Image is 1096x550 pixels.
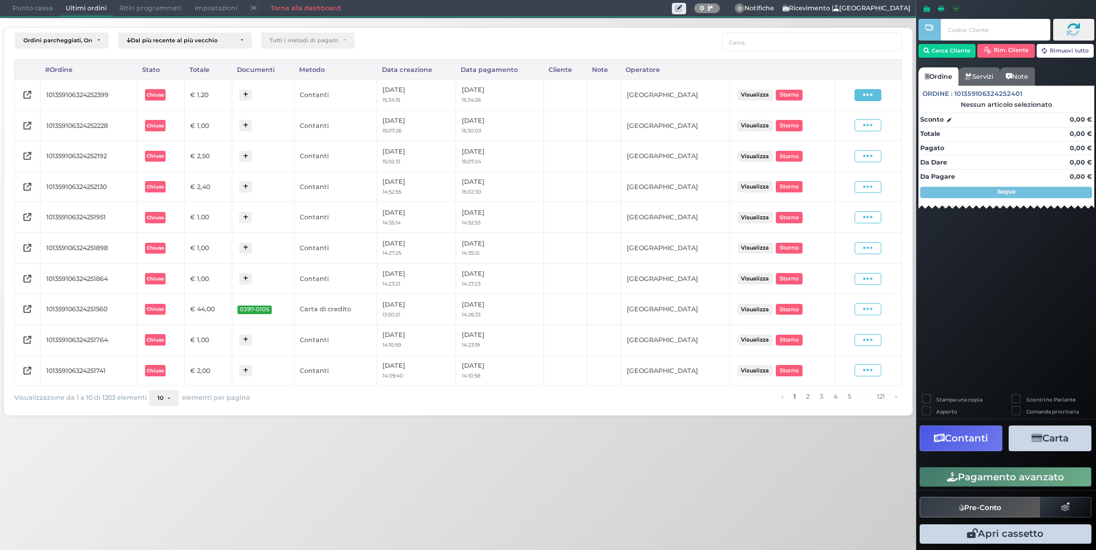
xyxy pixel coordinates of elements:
small: 14:35:12 [462,250,479,256]
a: Torna alla dashboard [264,1,346,17]
small: 15:07:26 [382,127,401,134]
td: [DATE] [377,202,456,233]
a: alla pagina 1 [790,390,799,403]
div: Tutti i metodi di pagamento [269,37,338,44]
button: Storno [776,181,802,192]
button: Storno [776,243,802,254]
td: € 2,00 [184,355,232,386]
td: [DATE] [456,141,544,172]
span: 10 [158,395,163,402]
strong: 0,00 € [1070,144,1092,152]
button: Visualizza [738,212,773,223]
div: Data pagamento [456,60,544,79]
button: Ordini parcheggiati, Ordini aperti, Ordini chiusi [15,33,108,49]
button: Storno [776,365,802,376]
td: € 44,00 [184,294,232,325]
button: Tutti i metodi di pagamento [261,33,354,49]
button: Storno [776,212,802,223]
td: [DATE] [456,263,544,294]
button: Rim. Cliente [977,44,1035,58]
td: [GEOGRAPHIC_DATA] [621,233,730,264]
td: 101359106324252192 [41,141,138,172]
td: € 1,20 [184,79,232,110]
td: Contanti [294,263,377,294]
td: € 1,00 [184,233,232,264]
small: 13:50:21 [382,311,400,318]
button: Visualizza [738,243,773,254]
td: Carta di credito [294,294,377,325]
button: Visualizza [738,151,773,162]
span: Impostazioni [188,1,244,17]
span: 0397-0105 [237,306,272,314]
small: 15:30:03 [462,127,481,134]
b: Chiuso [147,368,164,374]
td: [DATE] [456,110,544,141]
small: 15:02:31 [382,158,400,164]
td: [GEOGRAPHIC_DATA] [621,110,730,141]
b: Chiuso [147,337,164,343]
strong: Pagato [920,144,944,152]
div: Note [587,60,621,79]
td: [DATE] [456,202,544,233]
b: Chiuso [147,184,164,190]
button: Carta [1009,425,1091,451]
button: Storno [776,90,802,101]
td: [GEOGRAPHIC_DATA] [621,324,730,355]
td: € 2,40 [184,171,232,202]
strong: 0,00 € [1070,130,1092,138]
td: € 2,50 [184,141,232,172]
small: 14:52:55 [382,188,401,195]
td: € 1,00 [184,263,232,294]
label: Comanda prioritaria [1026,408,1079,415]
td: [GEOGRAPHIC_DATA] [621,263,730,294]
span: Visualizzazione da 1 a 10 di 1203 elementi [14,391,147,405]
div: elementi per pagina [149,390,250,406]
strong: 0,00 € [1070,115,1092,123]
td: [DATE] [377,233,456,264]
td: Contanti [294,79,377,110]
div: Operatore [621,60,730,79]
small: 14:10:59 [382,342,401,348]
td: 101359106324252130 [41,171,138,202]
td: [DATE] [377,141,456,172]
td: 101359106324252399 [41,79,138,110]
div: Totale [184,60,232,79]
button: Contanti [920,425,1002,451]
td: [GEOGRAPHIC_DATA] [621,202,730,233]
small: 14:26:33 [462,311,481,318]
button: Apri cassetto [920,524,1091,544]
td: 101359106324252228 [41,110,138,141]
td: € 1,00 [184,110,232,141]
a: Servizi [958,67,1000,86]
small: 14:23:21 [382,280,400,287]
span: 101359106324252401 [954,89,1022,99]
button: Storno [776,335,802,346]
td: [DATE] [456,324,544,355]
td: € 1,00 [184,202,232,233]
small: 15:02:30 [462,188,481,195]
b: Chiuso [147,92,164,98]
div: Nessun articolo selezionato [918,101,1094,109]
button: Visualizza [738,181,773,192]
button: Pre-Conto [920,497,1041,517]
div: Data creazione [377,60,456,79]
small: 14:27:23 [462,280,481,287]
small: 15:07:24 [462,158,481,164]
small: 14:35:14 [382,219,401,226]
button: Storno [776,120,802,131]
a: alla pagina 5 [844,390,854,403]
b: Chiuso [147,215,164,220]
td: [GEOGRAPHIC_DATA] [621,294,730,325]
strong: Da Pagare [920,172,955,180]
span: Ultimi ordini [59,1,113,17]
td: [DATE] [456,294,544,325]
strong: Segue [997,188,1016,195]
a: Note [1000,67,1034,86]
small: 14:52:53 [462,219,481,226]
td: [GEOGRAPHIC_DATA] [621,171,730,202]
small: 14:10:58 [462,372,481,379]
small: 15:34:26 [462,97,481,103]
button: Storno [776,151,802,162]
button: Cerca Cliente [918,44,976,58]
td: [GEOGRAPHIC_DATA] [621,141,730,172]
